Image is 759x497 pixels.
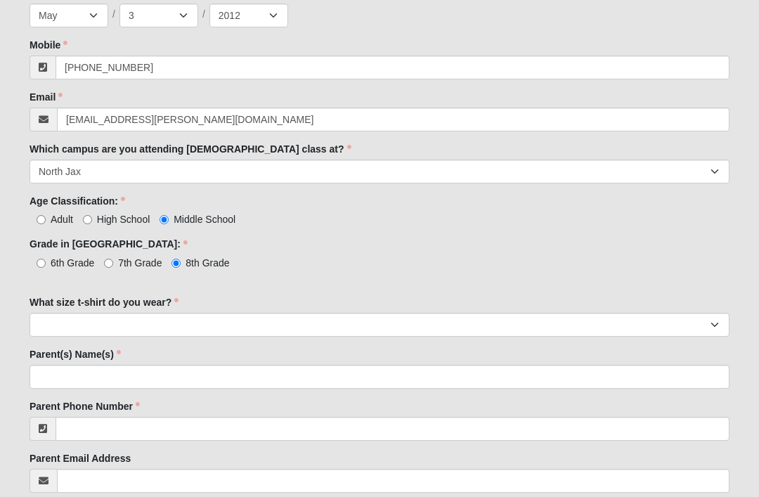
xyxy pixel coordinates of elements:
span: High School [97,214,150,225]
span: 6th Grade [51,257,94,269]
span: Adult [51,214,73,225]
label: Email [30,90,63,104]
span: / [202,7,205,22]
span: 7th Grade [118,257,162,269]
label: Mobile [30,38,67,52]
input: Adult [37,215,46,224]
label: Grade in [GEOGRAPHIC_DATA]: [30,237,188,251]
input: High School [83,215,92,224]
input: Middle School [160,215,169,224]
input: 8th Grade [171,259,181,268]
label: What size t-shirt do you wear? [30,295,179,309]
label: Parent Email Address [30,451,131,465]
input: 6th Grade [37,259,46,268]
label: Age Classification: [30,194,125,208]
label: Parent Phone Number [30,399,140,413]
span: 8th Grade [186,257,229,269]
span: / [112,7,115,22]
label: Parent(s) Name(s) [30,347,121,361]
span: Middle School [174,214,235,225]
label: Which campus are you attending [DEMOGRAPHIC_DATA] class at? [30,142,351,156]
input: 7th Grade [104,259,113,268]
